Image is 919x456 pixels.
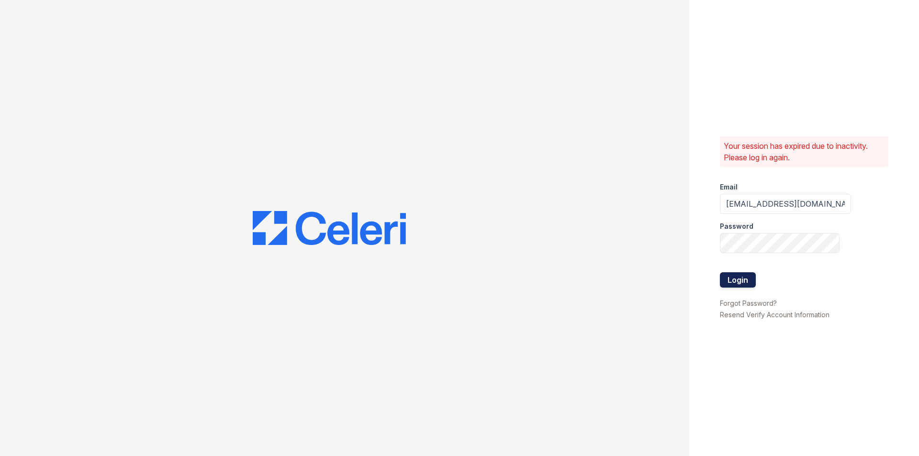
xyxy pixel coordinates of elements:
[720,182,738,192] label: Email
[720,272,756,288] button: Login
[253,211,406,245] img: CE_Logo_Blue-a8612792a0a2168367f1c8372b55b34899dd931a85d93a1a3d3e32e68fde9ad4.png
[720,311,829,319] a: Resend Verify Account Information
[724,140,885,163] p: Your session has expired due to inactivity. Please log in again.
[720,299,777,307] a: Forgot Password?
[720,222,753,231] label: Password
